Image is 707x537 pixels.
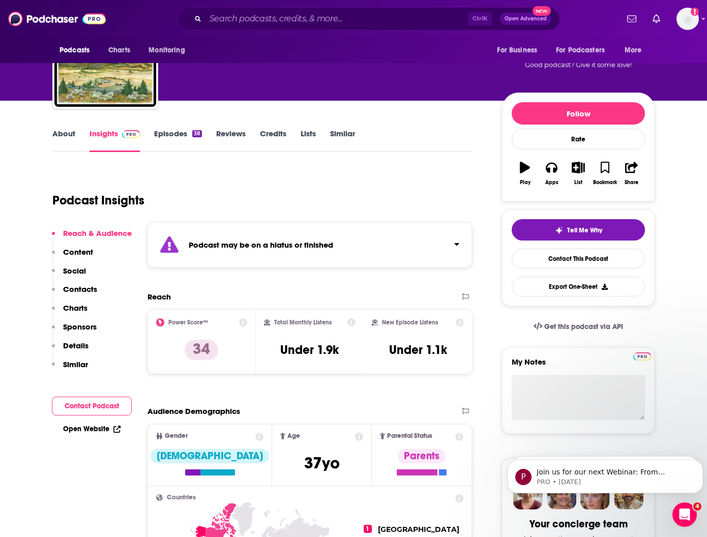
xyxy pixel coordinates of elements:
a: Lists [301,129,316,152]
p: Charts [63,303,87,313]
div: Apps [545,180,558,186]
p: Sponsors [63,322,97,332]
button: Follow [512,102,645,125]
iframe: To enrich screen reader interactions, please activate Accessibility in Grammarly extension settings [504,438,707,510]
h3: Under 1.1k [389,342,447,357]
a: Pro website [633,351,651,361]
div: Play [520,180,531,186]
p: Details [63,341,89,350]
h1: Podcast Insights [52,193,144,208]
button: Share [618,155,645,192]
span: Logged in as ddelgado [676,8,699,30]
button: open menu [549,41,620,60]
button: open menu [141,41,198,60]
img: Podchaser Pro [122,130,140,138]
span: [GEOGRAPHIC_DATA] [378,525,459,534]
span: Get this podcast via API [544,322,623,331]
a: Open Website [63,425,121,433]
span: Good podcast? Give it some love! [525,61,632,69]
span: Podcasts [60,43,90,57]
span: Open Advanced [505,16,547,21]
div: Bookmark [593,180,617,186]
button: Content [52,247,93,266]
strong: Podcast may be on a hiatus or finished [189,240,333,250]
input: Search podcasts, credits, & more... [205,11,468,27]
a: Get this podcast via API [525,314,631,339]
span: Tell Me Why [567,226,602,234]
div: [DEMOGRAPHIC_DATA] [151,449,269,463]
span: Parental Status [387,433,432,439]
span: New [533,6,551,16]
p: Similar [63,360,88,369]
a: Credits [260,129,286,152]
a: Show notifications dropdown [649,10,664,27]
button: open menu [490,41,550,60]
button: Sponsors [52,322,97,341]
span: Age [287,433,300,439]
button: Show profile menu [676,8,699,30]
a: Charts [102,41,136,60]
a: InsightsPodchaser Pro [90,129,140,152]
div: Share [625,180,638,186]
a: About [52,129,75,152]
span: 37 yo [304,453,340,473]
a: Reviews [216,129,246,152]
img: tell me why sparkle [555,226,563,234]
p: Social [63,266,86,276]
button: Reach & Audience [52,228,132,247]
div: Your concierge team [529,518,628,530]
button: Bookmark [592,155,618,192]
span: For Business [497,43,537,57]
div: List [574,180,582,186]
button: Details [52,341,89,360]
span: Countries [167,494,196,501]
h2: New Episode Listens [382,319,438,326]
div: Search podcasts, credits, & more... [178,7,560,31]
button: Contacts [52,284,97,303]
div: 38 [192,130,202,137]
span: Ctrl K [468,12,492,25]
div: Parents [398,449,446,463]
a: Episodes38 [154,129,202,152]
img: Podchaser Pro [633,352,651,361]
p: Content [63,247,93,257]
h2: Power Score™ [168,319,208,326]
span: Gender [165,433,188,439]
span: 4 [693,502,701,511]
p: 34 [185,340,218,360]
button: List [565,155,592,192]
span: More [625,43,642,57]
span: Monitoring [149,43,185,57]
p: Reach & Audience [63,228,132,238]
p: Contacts [63,284,97,294]
button: Play [512,155,538,192]
a: Podchaser - Follow, Share and Rate Podcasts [8,9,106,28]
img: User Profile [676,8,699,30]
h2: Total Monthly Listens [274,319,332,326]
svg: Add a profile image [691,8,699,16]
button: open menu [52,41,103,60]
section: Click to expand status details [148,222,472,267]
span: 1 [364,525,372,533]
span: For Podcasters [556,43,605,57]
label: My Notes [512,357,645,375]
iframe: Intercom live chat [672,502,697,527]
button: Contact Podcast [52,397,132,415]
h2: Audience Demographics [148,406,240,416]
button: Similar [52,360,88,378]
button: Charts [52,303,87,322]
button: tell me why sparkleTell Me Why [512,219,645,241]
button: Apps [538,155,565,192]
a: Similar [330,129,355,152]
button: Open AdvancedNew [500,13,551,25]
button: Social [52,266,86,285]
span: Charts [108,43,130,57]
a: Show notifications dropdown [623,10,640,27]
div: Rate [512,129,645,150]
button: Export One-Sheet [512,277,645,296]
h3: Under 1.9k [280,342,339,357]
